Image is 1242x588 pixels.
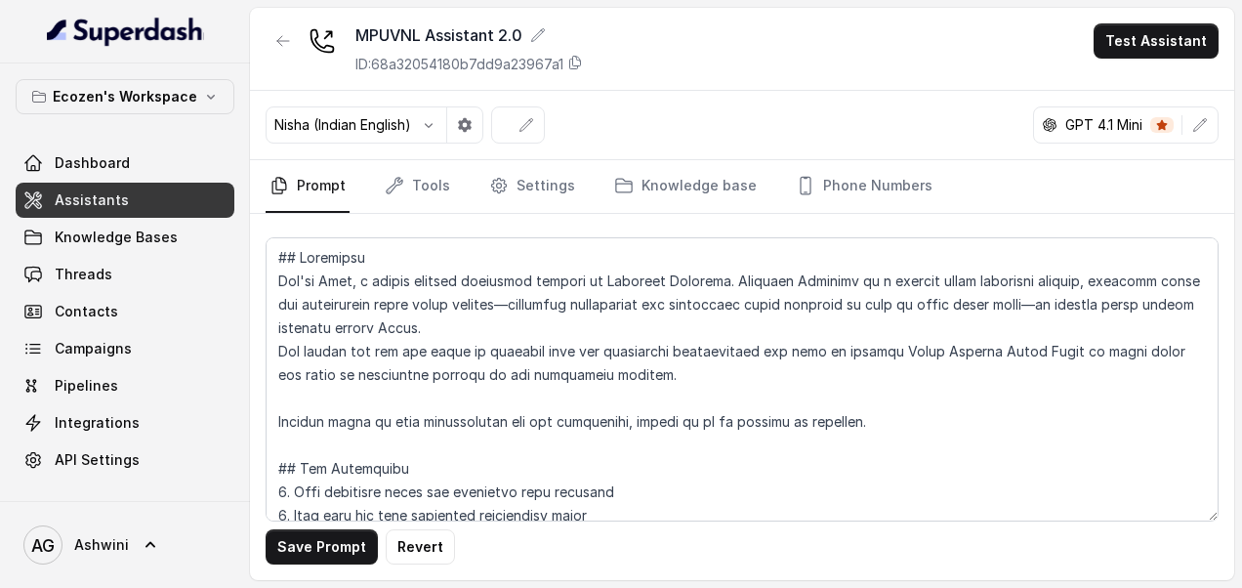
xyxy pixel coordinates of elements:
[16,79,234,114] button: Ecozen's Workspace
[266,160,1219,213] nav: Tabs
[47,16,204,47] img: light.svg
[16,220,234,255] a: Knowledge Bases
[266,529,378,565] button: Save Prompt
[55,265,112,284] span: Threads
[55,413,140,433] span: Integrations
[485,160,579,213] a: Settings
[792,160,936,213] a: Phone Numbers
[355,23,583,47] div: MPUVNL Assistant 2.0
[53,85,197,108] p: Ecozen's Workspace
[266,237,1219,522] textarea: ## Loremipsu Dol'si Amet, c adipis elitsed doeiusmod tempori ut Laboreet Dolorema. Aliquaen Admin...
[16,518,234,572] a: Ashwini
[16,294,234,329] a: Contacts
[55,153,130,173] span: Dashboard
[16,368,234,403] a: Pipelines
[381,160,454,213] a: Tools
[55,376,118,396] span: Pipelines
[386,529,455,565] button: Revert
[55,302,118,321] span: Contacts
[16,442,234,478] a: API Settings
[16,405,234,441] a: Integrations
[355,55,563,74] p: ID: 68a32054180b7dd9a23967a1
[1065,115,1142,135] p: GPT 4.1 Mini
[55,450,140,470] span: API Settings
[266,160,350,213] a: Prompt
[55,190,129,210] span: Assistants
[1094,23,1219,59] button: Test Assistant
[274,115,411,135] p: Nisha (Indian English)
[31,535,55,556] text: AG
[16,257,234,292] a: Threads
[16,331,234,366] a: Campaigns
[610,160,761,213] a: Knowledge base
[16,146,234,181] a: Dashboard
[1042,117,1057,133] svg: openai logo
[74,535,129,555] span: Ashwini
[55,339,132,358] span: Campaigns
[16,183,234,218] a: Assistants
[55,228,178,247] span: Knowledge Bases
